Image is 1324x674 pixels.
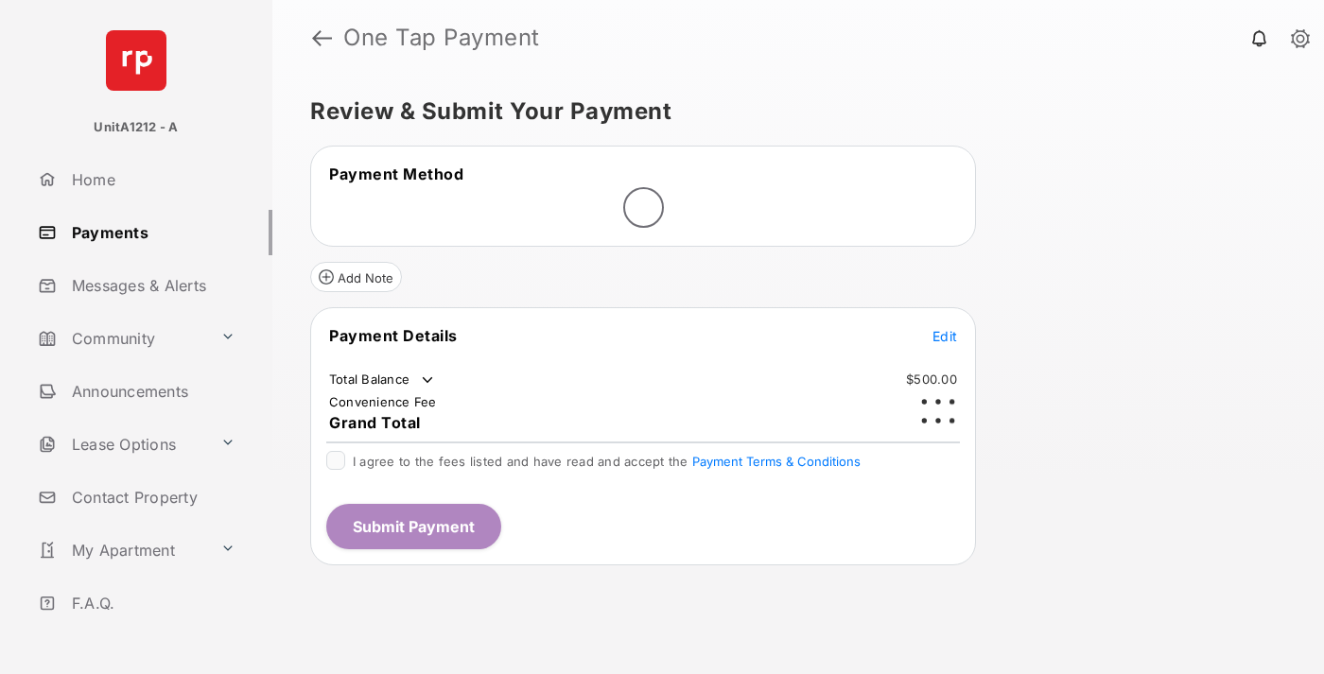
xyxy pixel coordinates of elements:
[310,262,402,292] button: Add Note
[30,316,213,361] a: Community
[30,422,213,467] a: Lease Options
[30,369,272,414] a: Announcements
[30,210,272,255] a: Payments
[310,100,1271,123] h5: Review & Submit Your Payment
[30,263,272,308] a: Messages & Alerts
[329,164,463,183] span: Payment Method
[329,413,421,432] span: Grand Total
[94,118,178,137] p: UnitA1212 - A
[932,328,957,344] span: Edit
[932,326,957,345] button: Edit
[692,454,861,469] button: I agree to the fees listed and have read and accept the
[905,371,958,388] td: $500.00
[30,527,213,573] a: My Apartment
[328,393,438,410] td: Convenience Fee
[326,504,501,549] button: Submit Payment
[353,454,861,469] span: I agree to the fees listed and have read and accept the
[30,157,272,202] a: Home
[343,26,540,49] strong: One Tap Payment
[328,371,437,389] td: Total Balance
[30,580,272,626] a: F.A.Q.
[30,475,272,520] a: Contact Property
[329,326,458,345] span: Payment Details
[106,30,166,91] img: svg+xml;base64,PHN2ZyB4bWxucz0iaHR0cDovL3d3dy53My5vcmcvMjAwMC9zdmciIHdpZHRoPSI2NCIgaGVpZ2h0PSI2NC...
